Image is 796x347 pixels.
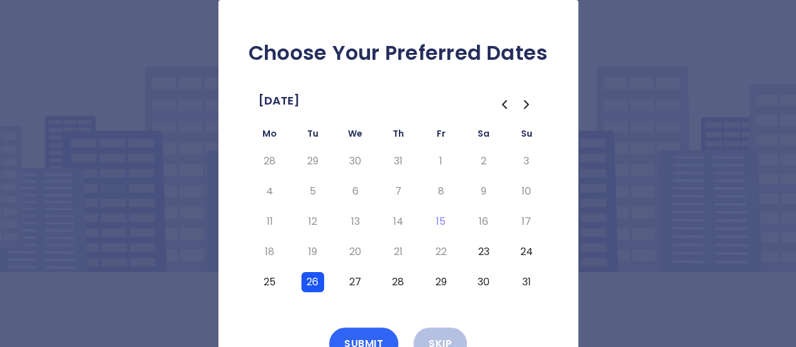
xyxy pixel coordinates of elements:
th: Wednesday [334,126,377,146]
button: Monday, August 4th, 2025 [259,181,281,202]
th: Friday [420,126,462,146]
button: Saturday, August 16th, 2025 [473,212,495,232]
button: Friday, August 22nd, 2025 [430,242,452,262]
button: Tuesday, August 12th, 2025 [301,212,324,232]
th: Saturday [462,126,505,146]
button: Friday, August 1st, 2025 [430,151,452,171]
button: Today, Friday, August 15th, 2025 [430,212,452,232]
button: Monday, August 11th, 2025 [259,212,281,232]
button: Wednesday, August 27th, 2025 [344,272,367,292]
button: Friday, August 29th, 2025 [430,272,452,292]
button: Saturday, August 9th, 2025 [473,181,495,202]
button: Wednesday, July 30th, 2025 [344,151,367,171]
button: Tuesday, August 5th, 2025 [301,181,324,202]
button: Sunday, August 31st, 2025 [515,272,538,292]
button: Saturday, August 23rd, 2025 [473,242,495,262]
button: Tuesday, August 26th, 2025, selected [301,272,324,292]
button: Saturday, August 30th, 2025 [473,272,495,292]
button: Sunday, August 17th, 2025 [515,212,538,232]
button: Tuesday, August 19th, 2025 [301,242,324,262]
button: Wednesday, August 13th, 2025 [344,212,367,232]
button: Wednesday, August 6th, 2025 [344,181,367,202]
button: Monday, August 25th, 2025 [259,272,281,292]
button: Sunday, August 24th, 2025 [515,242,538,262]
th: Tuesday [291,126,334,146]
button: Go to the Next Month [515,93,538,116]
button: Thursday, August 14th, 2025 [387,212,410,232]
button: Friday, August 8th, 2025 [430,181,452,202]
button: Saturday, August 2nd, 2025 [473,151,495,171]
table: August 2025 [249,126,548,297]
button: Thursday, August 7th, 2025 [387,181,410,202]
button: Monday, July 28th, 2025 [259,151,281,171]
button: Thursday, July 31st, 2025 [387,151,410,171]
button: Thursday, August 28th, 2025 [387,272,410,292]
span: [DATE] [259,91,300,111]
button: Tuesday, July 29th, 2025 [301,151,324,171]
button: Sunday, August 10th, 2025 [515,181,538,202]
button: Monday, August 18th, 2025 [259,242,281,262]
button: Wednesday, August 20th, 2025 [344,242,367,262]
th: Monday [249,126,291,146]
th: Sunday [505,126,548,146]
th: Thursday [377,126,420,146]
button: Go to the Previous Month [493,93,515,116]
button: Sunday, August 3rd, 2025 [515,151,538,171]
button: Thursday, August 21st, 2025 [387,242,410,262]
h2: Choose Your Preferred Dates [238,40,558,65]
